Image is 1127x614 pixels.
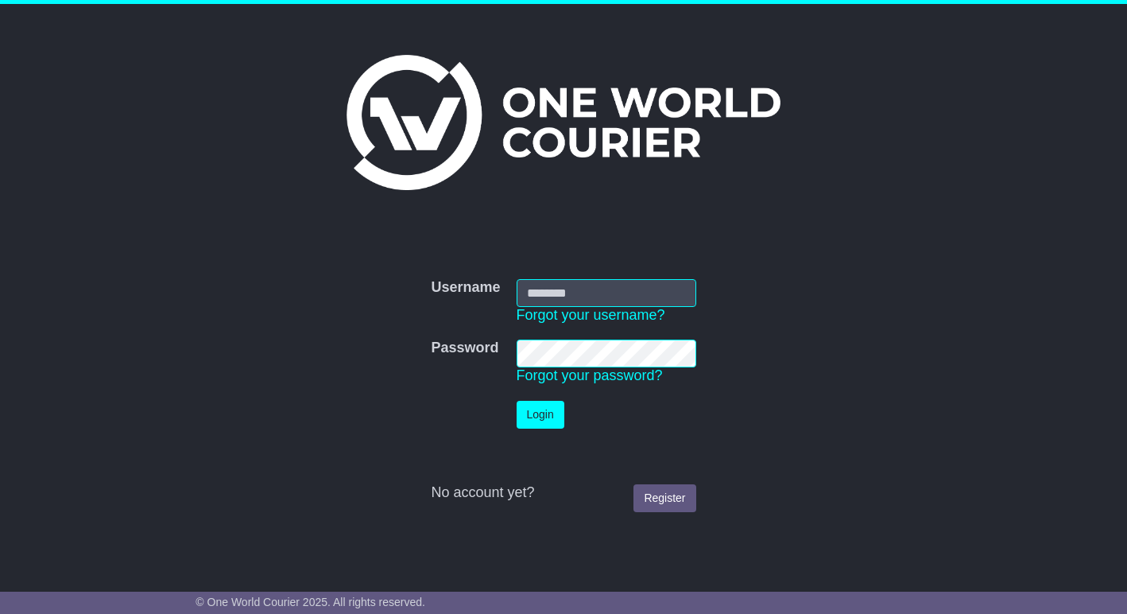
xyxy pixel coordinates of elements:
span: © One World Courier 2025. All rights reserved. [196,596,425,608]
div: No account yet? [431,484,695,502]
label: Username [431,279,500,297]
a: Forgot your username? [517,307,665,323]
a: Forgot your password? [517,367,663,383]
img: One World [347,55,780,190]
button: Login [517,401,564,429]
a: Register [633,484,695,512]
label: Password [431,340,498,357]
